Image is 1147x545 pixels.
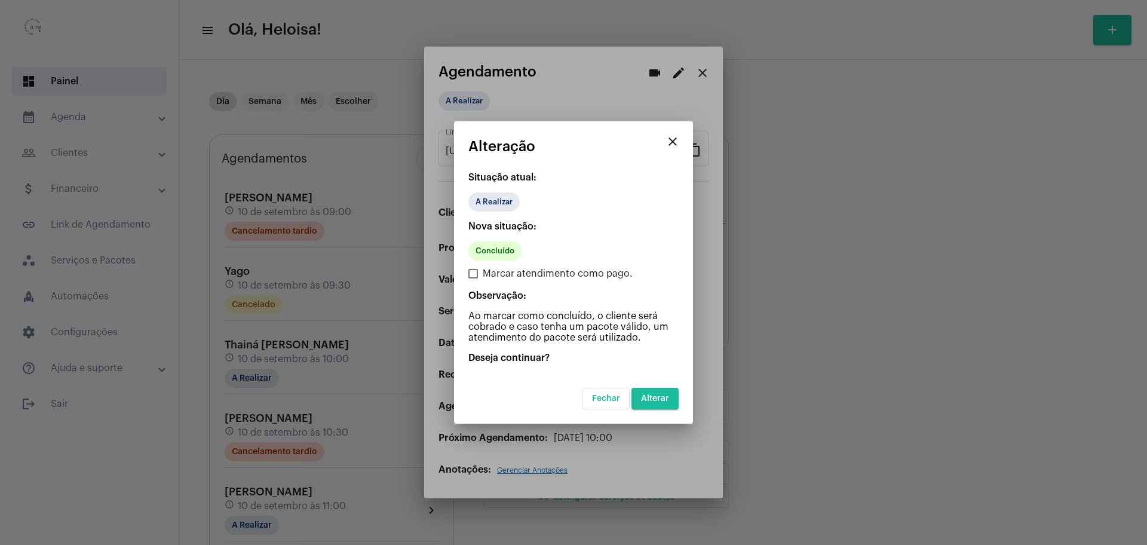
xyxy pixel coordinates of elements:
[468,139,535,154] span: Alteração
[468,241,522,261] mat-chip: Concluído
[641,394,669,403] span: Alterar
[483,267,633,281] span: Marcar atendimento como pago.
[468,192,520,212] mat-chip: A Realizar
[468,221,679,232] p: Nova situação:
[468,172,679,183] p: Situação atual:
[468,290,679,301] p: Observação:
[631,388,679,409] button: Alterar
[582,388,630,409] button: Fechar
[468,311,679,343] p: Ao marcar como concluído, o cliente será cobrado e caso tenha um pacote válido, um atendimento do...
[468,353,679,363] p: Deseja continuar?
[592,394,620,403] span: Fechar
[665,134,680,149] mat-icon: close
